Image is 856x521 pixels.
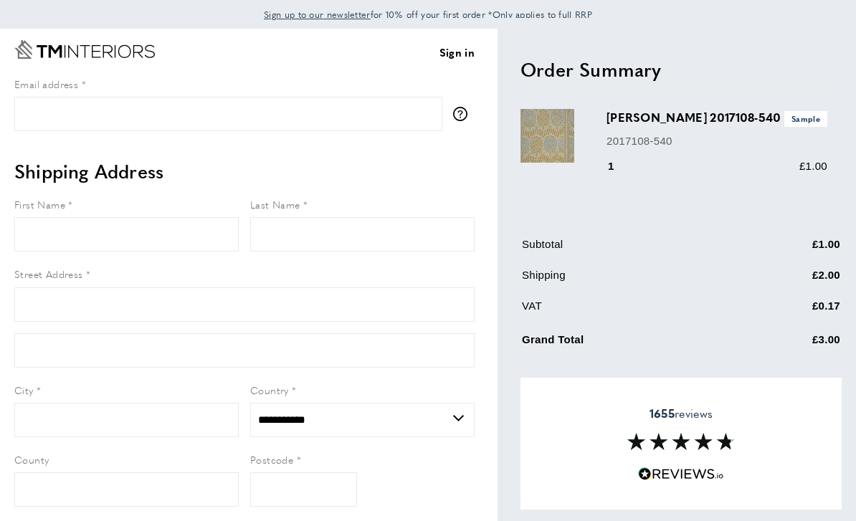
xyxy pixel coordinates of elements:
span: Sample [784,111,827,126]
span: County [14,452,49,467]
a: 2017108-540 [710,109,781,125]
span: City [14,383,34,397]
a: Sign in [439,44,475,61]
td: £3.00 [741,328,840,359]
span: reviews [650,406,713,421]
img: Reviews section [627,433,735,450]
a: Sign up to our newsletter [264,7,371,21]
img: Sameera 2017108-540 [520,109,574,163]
td: VAT [522,297,740,325]
button: More information [453,107,475,121]
h2: Shipping Address [14,158,475,184]
h2: Order Summary [520,57,842,82]
td: Subtotal [522,236,740,264]
td: £1.00 [741,236,840,264]
span: Country [250,383,289,397]
td: Shipping [522,267,740,295]
td: Grand Total [522,328,740,359]
span: First Name [14,197,65,211]
span: Email address [14,77,78,91]
img: Reviews.io 5 stars [638,467,724,481]
h3: [PERSON_NAME] [607,109,827,126]
span: £1.00 [799,160,827,172]
strong: 1655 [650,405,675,421]
td: £2.00 [741,267,840,295]
td: £0.17 [741,297,840,325]
a: 2017108-540 [607,135,672,147]
span: Postcode [250,452,293,467]
span: Last Name [250,197,300,211]
span: Street Address [14,267,83,281]
span: Sign up to our newsletter [264,8,371,21]
span: for 10% off your first order *Only applies to full RRP [264,8,592,21]
div: 1 [607,158,634,175]
a: Go to Home page [14,40,155,59]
